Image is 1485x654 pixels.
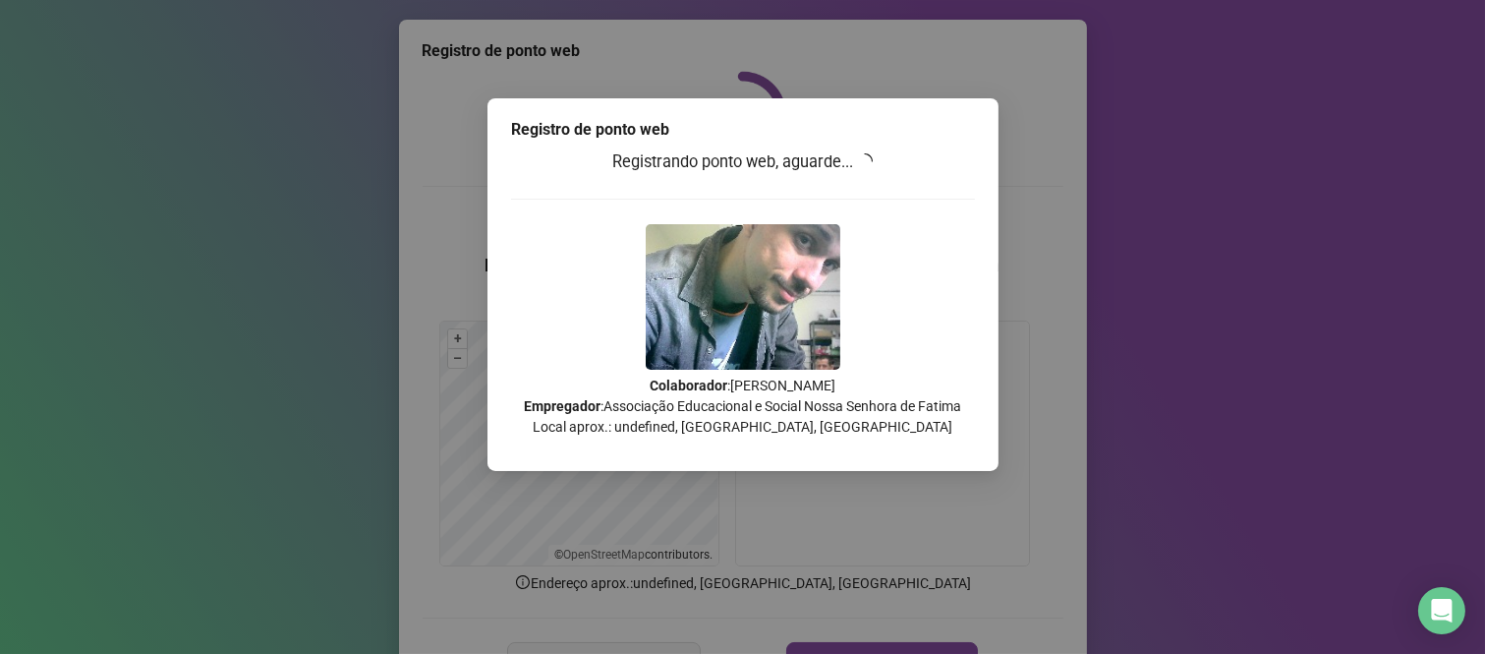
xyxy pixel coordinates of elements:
div: Registro de ponto web [511,118,975,142]
div: Open Intercom Messenger [1418,587,1465,634]
strong: Colaborador [650,378,727,393]
p: : [PERSON_NAME] : Associação Educacional e Social Nossa Senhora de Fatima Local aprox.: undefined... [511,376,975,438]
strong: Empregador [524,398,600,414]
h3: Registrando ponto web, aguarde... [511,149,975,175]
img: 9k= [646,224,840,370]
span: loading [857,153,873,169]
